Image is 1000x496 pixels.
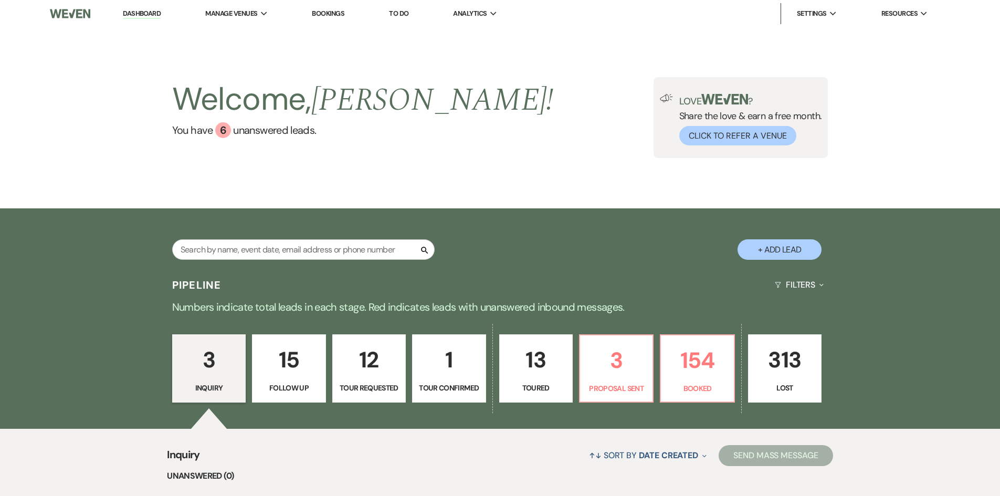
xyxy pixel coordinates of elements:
[771,271,828,299] button: Filters
[589,450,602,461] span: ↑↓
[50,3,90,25] img: Weven Logo
[639,450,698,461] span: Date Created
[419,382,479,394] p: Tour Confirmed
[755,342,815,377] p: 313
[389,9,408,18] a: To Do
[172,278,222,292] h3: Pipeline
[660,334,734,403] a: 154Booked
[738,239,822,260] button: + Add Lead
[172,239,435,260] input: Search by name, event date, email address or phone number
[506,382,566,394] p: Toured
[312,9,344,18] a: Bookings
[506,342,566,377] p: 13
[701,94,748,104] img: weven-logo-green.svg
[453,8,487,19] span: Analytics
[205,8,257,19] span: Manage Venues
[667,383,727,394] p: Booked
[797,8,827,19] span: Settings
[586,383,646,394] p: Proposal Sent
[339,382,399,394] p: Tour Requested
[172,77,554,122] h2: Welcome,
[179,342,239,377] p: 3
[667,343,727,378] p: 154
[122,299,878,315] p: Numbers indicate total leads in each stage. Red indicates leads with unanswered inbound messages.
[311,76,554,124] span: [PERSON_NAME] !
[123,9,161,19] a: Dashboard
[172,334,246,403] a: 3Inquiry
[679,126,796,145] button: Click to Refer a Venue
[252,334,325,403] a: 15Follow Up
[748,334,822,403] a: 313Lost
[332,334,406,403] a: 12Tour Requested
[339,342,399,377] p: 12
[881,8,918,19] span: Resources
[499,334,573,403] a: 13Toured
[579,334,654,403] a: 3Proposal Sent
[167,469,833,483] li: Unanswered (0)
[755,382,815,394] p: Lost
[585,441,711,469] button: Sort By Date Created
[673,94,822,145] div: Share the love & earn a free month.
[215,122,231,138] div: 6
[259,382,319,394] p: Follow Up
[179,382,239,394] p: Inquiry
[719,445,833,466] button: Send Mass Message
[679,94,822,106] p: Love ?
[586,343,646,378] p: 3
[167,447,200,469] span: Inquiry
[412,334,486,403] a: 1Tour Confirmed
[259,342,319,377] p: 15
[172,122,554,138] a: You have 6 unanswered leads.
[660,94,673,102] img: loud-speaker-illustration.svg
[419,342,479,377] p: 1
